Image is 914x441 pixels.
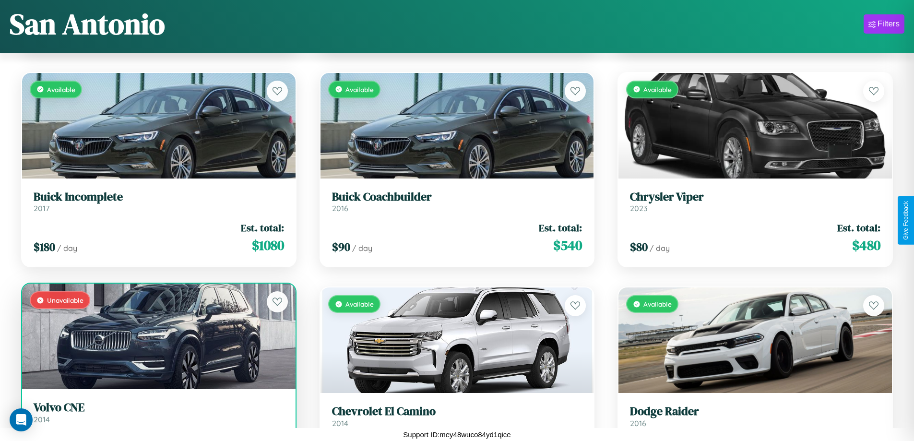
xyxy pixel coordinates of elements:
div: Open Intercom Messenger [10,408,33,431]
a: Buick Incomplete2017 [34,190,284,214]
span: 2016 [332,203,348,213]
span: 2014 [332,418,348,428]
span: Available [643,85,672,94]
h3: Dodge Raider [630,405,880,418]
button: Filters [864,14,904,34]
p: Support ID: mey48wuco84yd1qice [403,428,510,441]
span: Est. total: [539,221,582,235]
span: Available [345,300,374,308]
span: / day [352,243,372,253]
span: Est. total: [241,221,284,235]
span: 2014 [34,415,50,424]
span: Available [643,300,672,308]
span: $ 80 [630,239,648,255]
span: Unavailable [47,296,83,304]
h3: Volvo CNE [34,401,284,415]
a: Chevrolet El Camino2014 [332,405,582,428]
span: $ 180 [34,239,55,255]
span: $ 540 [553,236,582,255]
span: 2023 [630,203,647,213]
h3: Buick Coachbuilder [332,190,582,204]
span: 2016 [630,418,646,428]
a: Volvo CNE2014 [34,401,284,424]
h3: Buick Incomplete [34,190,284,204]
a: Buick Coachbuilder2016 [332,190,582,214]
div: Give Feedback [902,201,909,240]
span: $ 1080 [252,236,284,255]
h1: San Antonio [10,4,165,44]
a: Chrysler Viper2023 [630,190,880,214]
div: Filters [878,19,900,29]
h3: Chrysler Viper [630,190,880,204]
span: $ 480 [852,236,880,255]
span: / day [57,243,77,253]
h3: Chevrolet El Camino [332,405,582,418]
span: / day [650,243,670,253]
a: Dodge Raider2016 [630,405,880,428]
span: 2017 [34,203,49,213]
span: Est. total: [837,221,880,235]
span: Available [345,85,374,94]
span: Available [47,85,75,94]
span: $ 90 [332,239,350,255]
